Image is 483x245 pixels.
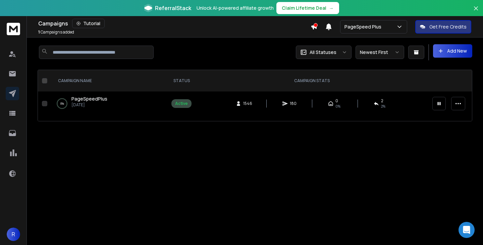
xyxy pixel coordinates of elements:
[38,29,74,35] p: Campaigns added
[433,44,472,58] button: Add New
[175,101,188,106] div: Active
[7,228,20,241] button: R
[335,98,338,104] span: 0
[381,104,385,109] span: 2 %
[459,222,475,238] div: Open Intercom Messenger
[243,101,252,106] span: 1546
[50,70,167,91] th: CAMPAIGN NAME
[197,5,274,11] p: Unlock AI-powered affiliate growth
[415,20,471,34] button: Get Free Credits
[344,23,384,30] p: PageSpeed Plus
[290,101,297,106] span: 180
[196,70,428,91] th: CAMPAIGN STATS
[71,96,107,102] a: PageSpeedPlus
[310,49,336,56] p: All Statuses
[335,104,340,109] span: 0%
[276,2,339,14] button: Claim Lifetime Deal→
[167,70,196,91] th: STATUS
[71,102,107,108] p: [DATE]
[38,19,311,28] div: Campaigns
[72,19,105,28] button: Tutorial
[38,29,40,35] span: 1
[60,100,64,107] p: 0 %
[155,4,191,12] span: ReferralStack
[429,23,467,30] p: Get Free Credits
[329,5,334,11] span: →
[356,46,404,59] button: Newest First
[472,4,480,20] button: Close banner
[381,98,383,104] span: 2
[50,91,167,116] td: 0%PageSpeedPlus[DATE]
